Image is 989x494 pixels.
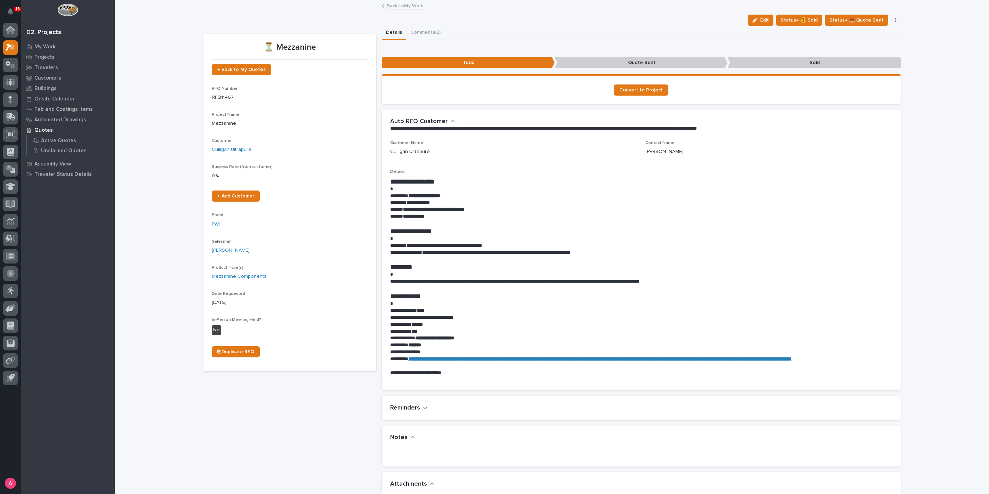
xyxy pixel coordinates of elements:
[212,247,250,254] a: [PERSON_NAME]
[21,41,115,52] a: My Work
[390,118,448,125] h2: Auto RFQ Customer
[21,83,115,94] a: Buildings
[390,480,435,488] button: Attachments
[212,42,368,52] p: ⏳ Mezzanine
[555,57,727,68] p: Quote Sent
[390,148,430,155] p: Culligan Ultrapure
[212,139,232,143] span: Customer
[15,7,20,11] p: 16
[614,84,668,96] a: Convert to Project
[21,114,115,125] a: Automated Drawings
[27,146,115,155] a: Unclaimed Quotes
[212,273,266,280] a: Mezzanine Components
[760,17,769,23] span: Edit
[390,404,420,412] h2: Reminders
[21,73,115,83] a: Customers
[390,118,455,125] button: Auto RFQ Customer
[390,480,427,488] h2: Attachments
[645,141,675,145] span: Contact Name
[212,213,223,217] span: Brand
[21,52,115,62] a: Projects
[217,349,254,354] span: ⎘ Duplicate RFQ
[34,65,58,71] p: Travelers
[34,96,75,102] p: Onsite Calendar
[34,106,93,113] p: Fab and Coatings Items
[382,57,555,68] p: Todo
[390,434,415,442] button: Notes
[21,104,115,114] a: Fab and Coatings Items
[21,62,115,73] a: Travelers
[212,146,251,153] a: Culligan Ultrapure
[21,159,115,169] a: Assembly View
[212,266,243,270] span: Product Type(s)
[390,141,423,145] span: Customer Name
[21,94,115,104] a: Onsite Calendar
[212,87,238,91] span: RFQ Number
[212,318,261,322] span: In-Person Meeting Held?
[406,26,445,40] button: Comments (2)
[776,15,822,26] button: Status→ 💰 Sold
[727,57,900,68] p: Sold
[829,16,884,24] span: Status→ 📤 Quote Sent
[781,16,818,24] span: Status→ 💰 Sold
[212,113,240,117] span: Project Name
[27,136,115,145] a: Active Quotes
[41,148,87,154] p: Unclaimed Quotes
[9,8,18,19] div: Notifications16
[34,117,86,123] p: Automated Drawings
[212,240,232,244] span: Salesman
[34,127,53,133] p: Quotes
[3,476,18,491] button: users-avatar
[390,170,404,174] span: Details
[212,292,245,296] span: Date Requested
[34,86,57,92] p: Buildings
[34,171,92,178] p: Traveler Status Details
[34,75,61,81] p: Customers
[382,26,406,40] button: Details
[26,29,61,37] div: 02. Projects
[21,169,115,179] a: Traveler Status Details
[212,120,368,127] p: Mezzanine
[212,325,221,335] div: No
[34,44,56,50] p: My Work
[212,221,220,228] a: PWI
[217,67,266,72] span: ← Back to My Quotes
[217,194,254,199] span: + Add Customer
[212,346,260,357] a: ⎘ Duplicate RFQ
[212,94,368,101] p: RFQ11467
[34,161,71,167] p: Assembly View
[212,64,271,75] a: ← Back to My Quotes
[41,138,76,144] p: Active Quotes
[390,434,408,442] h2: Notes
[212,165,273,169] span: Success Rate (from customer)
[57,3,78,16] img: Workspace Logo
[645,148,683,155] p: [PERSON_NAME]
[390,404,428,412] button: Reminders
[21,125,115,135] a: Quotes
[212,191,260,202] a: + Add Customer
[212,299,368,306] p: [DATE]
[3,4,18,19] button: Notifications
[619,88,663,92] span: Convert to Project
[34,54,55,60] p: Projects
[212,172,368,180] p: 0 %
[748,15,773,26] button: Edit
[825,15,888,26] button: Status→ 📤 Quote Sent
[387,1,424,9] a: Back toMy Work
